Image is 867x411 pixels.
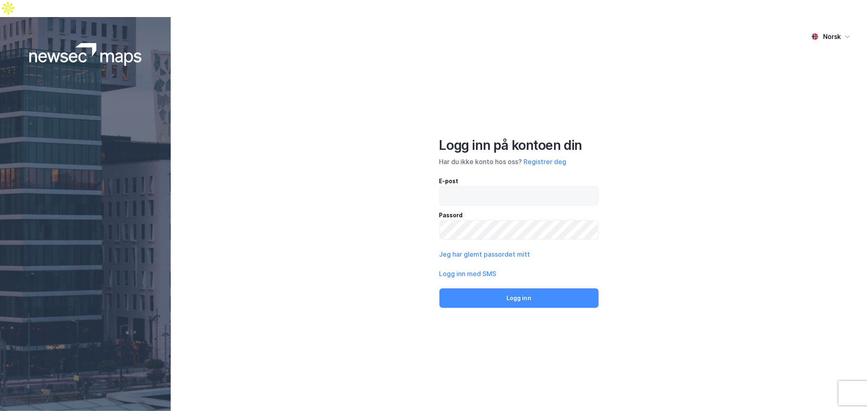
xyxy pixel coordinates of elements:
[439,249,530,259] button: Jeg har glemt passordet mitt
[29,43,142,66] img: logoWhite.bf58a803f64e89776f2b079ca2356427.svg
[524,157,567,167] button: Registrer deg
[823,32,841,41] div: Norsk
[439,269,497,279] button: Logg inn med SMS
[439,210,599,220] div: Passord
[439,137,599,154] div: Logg inn på kontoen din
[439,157,599,167] div: Har du ikke konto hos oss?
[439,176,599,186] div: E-post
[826,372,867,411] iframe: Chat Widget
[439,288,599,308] button: Logg inn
